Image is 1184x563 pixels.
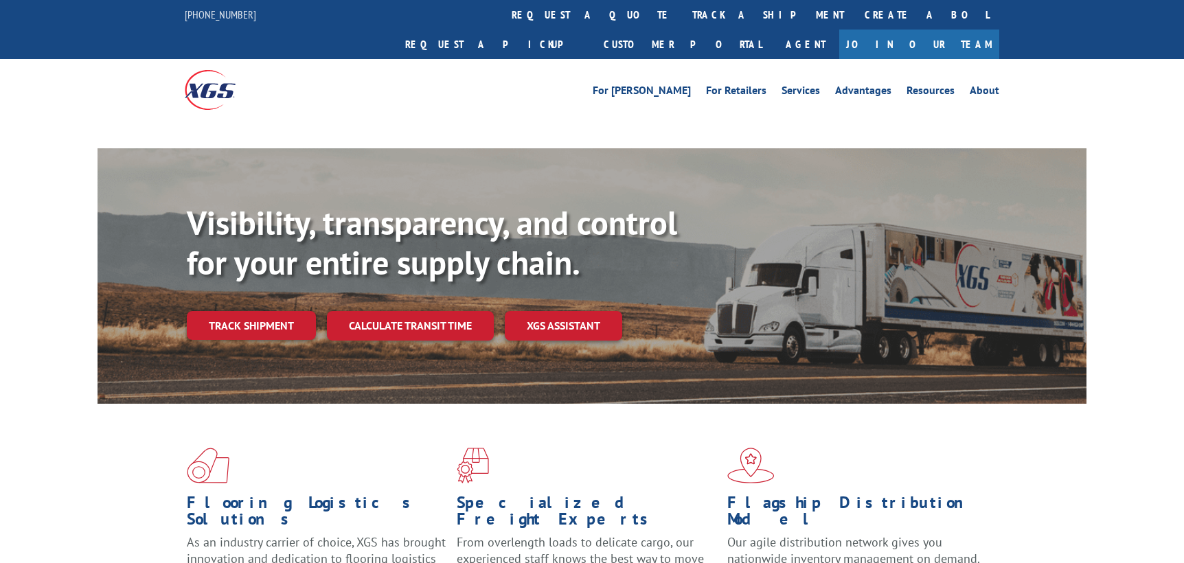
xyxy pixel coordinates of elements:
[593,85,691,100] a: For [PERSON_NAME]
[187,311,316,340] a: Track shipment
[185,8,256,21] a: [PHONE_NUMBER]
[907,85,955,100] a: Resources
[706,85,766,100] a: For Retailers
[187,201,677,284] b: Visibility, transparency, and control for your entire supply chain.
[593,30,772,59] a: Customer Portal
[187,448,229,483] img: xgs-icon-total-supply-chain-intelligence-red
[457,494,716,534] h1: Specialized Freight Experts
[395,30,593,59] a: Request a pickup
[727,494,987,534] h1: Flagship Distribution Model
[782,85,820,100] a: Services
[187,494,446,534] h1: Flooring Logistics Solutions
[327,311,494,341] a: Calculate transit time
[970,85,999,100] a: About
[839,30,999,59] a: Join Our Team
[505,311,622,341] a: XGS ASSISTANT
[457,448,489,483] img: xgs-icon-focused-on-flooring-red
[835,85,891,100] a: Advantages
[727,448,775,483] img: xgs-icon-flagship-distribution-model-red
[772,30,839,59] a: Agent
